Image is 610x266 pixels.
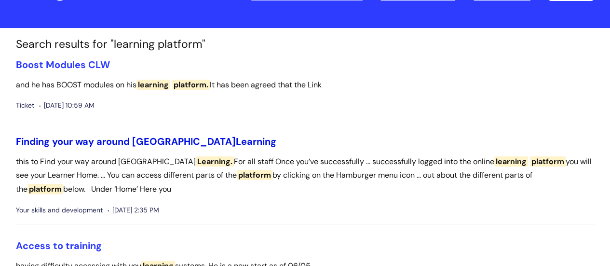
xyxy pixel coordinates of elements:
span: platform [27,184,63,194]
span: platform [530,156,566,167]
span: learning [136,80,170,90]
span: learning [494,156,528,167]
span: Ticket [16,99,34,112]
p: this to Find your way around [GEOGRAPHIC_DATA] For all staff Once you’ve successfully ... success... [16,155,595,196]
a: Boost Modules CLW [16,58,110,71]
span: Learning [236,135,276,148]
span: platform [237,170,272,180]
span: [DATE] 10:59 AM [39,99,95,112]
a: Access to training [16,239,102,252]
span: platform. [172,80,210,90]
h1: Search results for "learning platform" [16,38,595,51]
span: [DATE] 2:35 PM [108,204,159,216]
p: and he has BOOST modules on his It has been agreed that the Link [16,78,595,92]
a: Finding your way around [GEOGRAPHIC_DATA]Learning [16,135,276,148]
span: Learning. [196,156,234,167]
span: Your skills and development [16,204,103,216]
